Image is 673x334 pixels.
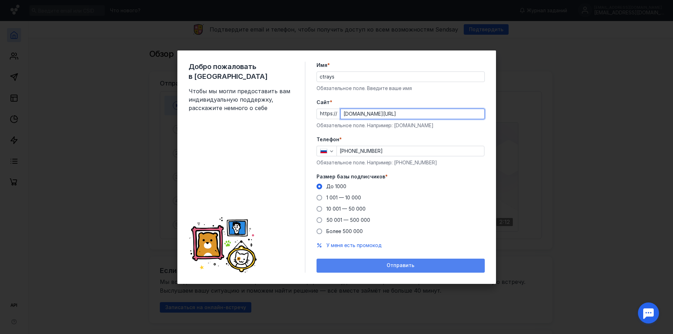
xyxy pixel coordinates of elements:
[317,159,485,166] div: Обязательное поле. Например: [PHONE_NUMBER]
[317,122,485,129] div: Обязательное поле. Например: [DOMAIN_NAME]
[326,242,382,248] span: У меня есть промокод
[326,183,346,189] span: До 1000
[317,62,327,69] span: Имя
[326,195,361,200] span: 1 001 — 10 000
[326,206,366,212] span: 10 001 — 50 000
[317,85,485,92] div: Обязательное поле. Введите ваше имя
[326,228,363,234] span: Более 500 000
[189,62,294,81] span: Добро пожаловать в [GEOGRAPHIC_DATA]
[317,136,339,143] span: Телефон
[317,259,485,273] button: Отправить
[317,173,385,180] span: Размер базы подписчиков
[317,99,330,106] span: Cайт
[326,217,370,223] span: 50 001 — 500 000
[326,242,382,249] button: У меня есть промокод
[387,263,414,268] span: Отправить
[189,87,294,112] span: Чтобы мы могли предоставить вам индивидуальную поддержку, расскажите немного о себе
